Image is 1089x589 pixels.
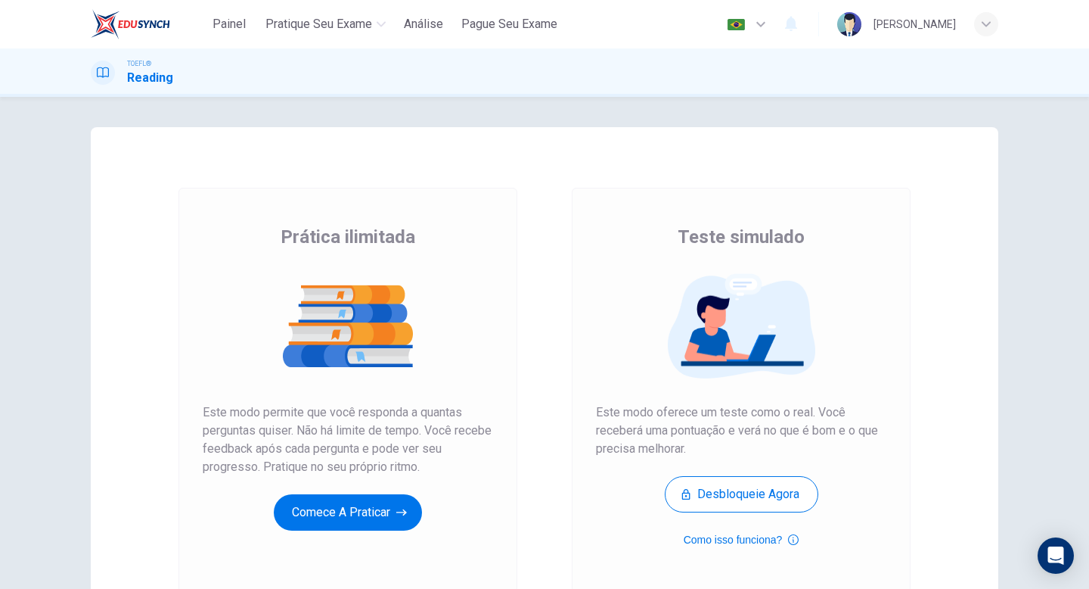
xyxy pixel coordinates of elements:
div: Open Intercom Messenger [1038,538,1074,574]
img: EduSynch logo [91,9,170,39]
button: Desbloqueie agora [665,476,818,513]
button: Comece a praticar [274,494,422,531]
button: Como isso funciona? [684,531,799,549]
button: Painel [205,11,253,38]
span: Análise [404,15,443,33]
a: EduSynch logo [91,9,205,39]
span: Pratique seu exame [265,15,372,33]
span: Teste simulado [678,225,805,249]
span: Prática ilimitada [281,225,415,249]
span: Pague Seu Exame [461,15,557,33]
button: Análise [398,11,449,38]
button: Pratique seu exame [259,11,392,38]
span: Este modo oferece um teste como o real. Você receberá uma pontuação e verá no que é bom e o que p... [596,404,886,458]
span: TOEFL® [127,58,151,69]
h1: Reading [127,69,173,87]
span: Painel [213,15,246,33]
span: Este modo permite que você responda a quantas perguntas quiser. Não há limite de tempo. Você rece... [203,404,493,476]
div: [PERSON_NAME] [873,15,956,33]
img: Profile picture [837,12,861,36]
button: Pague Seu Exame [455,11,563,38]
img: pt [727,19,746,30]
